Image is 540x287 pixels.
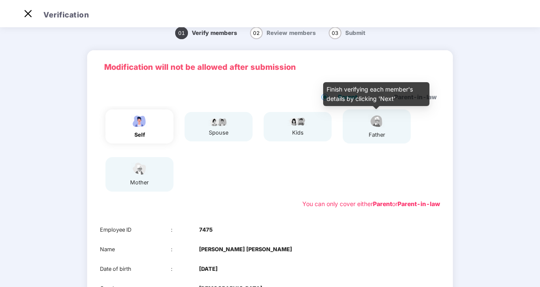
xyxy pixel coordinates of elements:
div: Name [100,245,171,254]
b: [DATE] [199,265,218,273]
img: svg+xml;base64,PHN2ZyB4bWxucz0iaHR0cDovL3d3dy53My5vcmcvMjAwMC9zdmciIHdpZHRoPSI1NCIgaGVpZ2h0PSIzOC... [129,161,150,176]
div: kids [287,129,308,137]
div: Employee ID [100,226,171,234]
img: svg+xml;base64,PHN2ZyBpZD0iRmF0aGVyX2ljb24iIHhtbG5zPSJodHRwOi8vd3d3LnczLm9yZy8yMDAwL3N2ZyIgeG1sbn... [366,114,387,129]
span: 02 [250,27,263,39]
div: Finish verifying each member's details by clicking 'Next' [323,82,429,106]
p: Modification will not be allowed after submission [104,61,436,73]
b: [PERSON_NAME] [PERSON_NAME] [199,245,292,254]
div: spouse [208,129,229,137]
div: mother [129,178,150,187]
span: Verify members [192,29,237,36]
div: : [171,265,199,273]
b: 7475 [199,226,213,234]
img: svg+xml;base64,PHN2ZyB4bWxucz0iaHR0cDovL3d3dy53My5vcmcvMjAwMC9zdmciIHdpZHRoPSI5Ny44OTciIGhlaWdodD... [208,116,229,126]
div: You can only cover either or [302,199,440,209]
div: Date of birth [100,265,171,273]
div: : [171,245,199,254]
div: self [129,131,150,139]
div: father [366,131,387,139]
b: Parent-in-law [398,200,440,207]
span: 03 [329,27,341,39]
span: 01 [175,27,188,39]
span: Submit [345,29,365,36]
div: : [171,226,199,234]
img: svg+xml;base64,PHN2ZyBpZD0iRW1wbG95ZWVfbWFsZSIgeG1sbnM9Imh0dHA6Ly93d3cudzMub3JnLzIwMDAvc3ZnIiB3aW... [129,114,150,129]
span: Review members [267,29,316,36]
b: Parent [373,200,392,207]
img: svg+xml;base64,PHN2ZyB4bWxucz0iaHR0cDovL3d3dy53My5vcmcvMjAwMC9zdmciIHdpZHRoPSI3OS4wMzciIGhlaWdodD... [287,116,308,126]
